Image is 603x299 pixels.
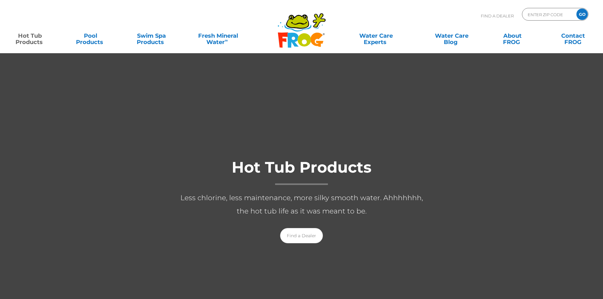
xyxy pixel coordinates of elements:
[428,29,475,42] a: Water CareBlog
[527,10,570,19] input: Zip Code Form
[128,29,175,42] a: Swim SpaProducts
[6,29,53,42] a: Hot TubProducts
[225,38,228,43] sup: ∞
[576,9,588,20] input: GO
[188,29,248,42] a: Fresh MineralWater∞
[489,29,536,42] a: AboutFROG
[481,8,514,24] p: Find A Dealer
[175,159,428,185] h1: Hot Tub Products
[550,29,597,42] a: ContactFROG
[280,228,323,243] a: Find a Dealer
[67,29,114,42] a: PoolProducts
[175,191,428,218] p: Less chlorine, less maintenance, more silky smooth water. Ahhhhhhh, the hot tub life as it was me...
[338,29,414,42] a: Water CareExperts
